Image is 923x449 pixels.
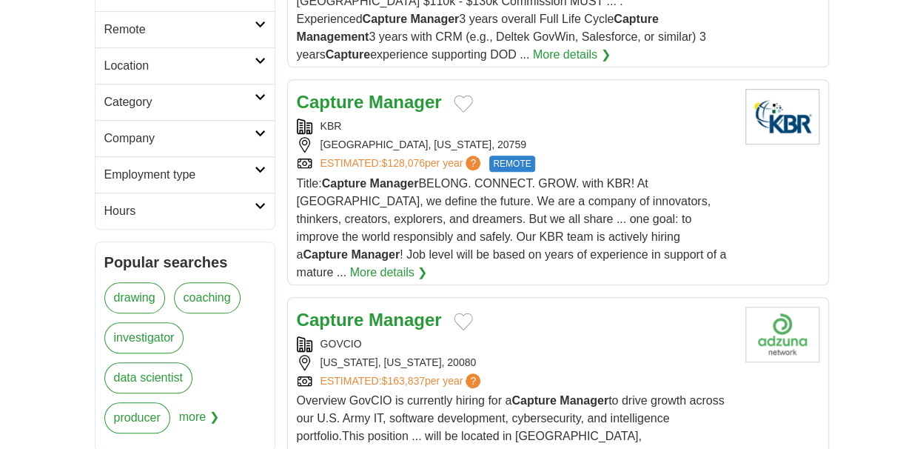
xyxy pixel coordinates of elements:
[297,310,442,330] a: Capture Manager
[104,322,184,353] a: investigator
[369,177,418,190] strong: Manager
[369,310,442,330] strong: Manager
[104,130,255,147] h2: Company
[745,89,819,144] img: KBR logo
[320,338,362,350] a: GOVCIO
[303,248,347,261] strong: Capture
[560,394,608,407] strong: Manager
[320,120,342,132] a: KBR
[381,375,424,387] span: $163,837
[104,57,255,75] h2: Location
[179,402,219,442] span: more ❯
[466,156,480,170] span: ?
[351,248,400,261] strong: Manager
[410,13,459,25] strong: Manager
[533,46,611,64] a: More details ❯
[745,307,819,362] img: GovCIO logo
[362,13,406,25] strong: Capture
[297,310,364,330] strong: Capture
[95,193,275,229] a: Hours
[297,92,442,112] a: Capture Manager
[454,95,473,113] button: Add to favorite jobs
[104,21,255,39] h2: Remote
[104,166,255,184] h2: Employment type
[95,11,275,47] a: Remote
[350,264,428,282] a: More details ❯
[297,92,364,112] strong: Capture
[511,394,556,407] strong: Capture
[369,92,442,112] strong: Manager
[95,156,275,193] a: Employment type
[454,313,473,330] button: Add to favorite jobs
[104,282,165,313] a: drawing
[322,177,366,190] strong: Capture
[104,402,170,433] a: producer
[320,156,484,172] a: ESTIMATED:$128,076per year?
[297,177,727,279] span: Title: BELONG. CONNECT. GROW. with KBR! At [GEOGRAPHIC_DATA], we define the future. We are a comp...
[489,156,534,172] span: REMOTE
[614,13,658,25] strong: Capture
[174,282,241,313] a: coaching
[381,157,424,169] span: $128,076
[104,362,192,393] a: data scientist
[95,84,275,120] a: Category
[95,47,275,84] a: Location
[326,48,370,61] strong: Capture
[104,93,255,111] h2: Category
[320,373,484,389] a: ESTIMATED:$163,837per year?
[466,373,480,388] span: ?
[104,251,266,273] h2: Popular searches
[95,120,275,156] a: Company
[297,30,369,43] strong: Management
[104,202,255,220] h2: Hours
[297,137,734,153] div: [GEOGRAPHIC_DATA], [US_STATE], 20759
[297,355,734,370] div: [US_STATE], [US_STATE], 20080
